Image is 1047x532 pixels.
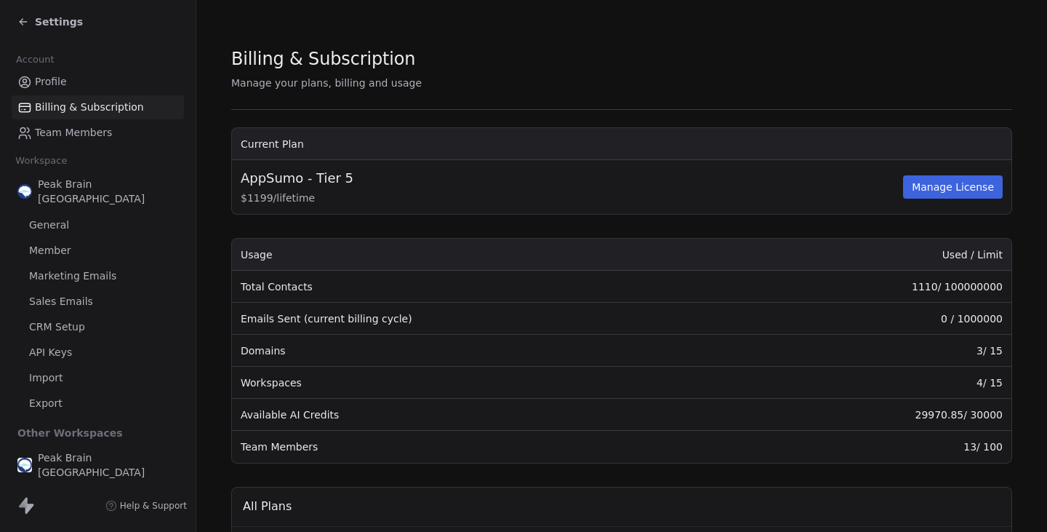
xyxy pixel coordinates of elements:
span: Profile [35,74,67,90]
td: Team Members [232,431,727,463]
img: peakbrain_logo.jpg [17,458,32,472]
a: Export [12,392,184,416]
span: Team Members [35,125,112,140]
span: Billing & Subscription [35,100,144,115]
a: CRM Setup [12,315,184,339]
td: 1110 / 100000000 [727,271,1011,303]
span: Import [29,370,63,386]
a: API Keys [12,341,184,365]
a: Member [12,239,184,263]
td: 4 / 15 [727,367,1011,399]
span: CRM Setup [29,319,85,335]
td: 29970.85 / 30000 [727,399,1011,431]
a: General [12,213,184,237]
span: API Keys [29,345,72,360]
a: Billing & Subscription [12,95,184,119]
a: Profile [12,70,184,94]
button: Manage License [903,175,1003,199]
span: Workspace [9,150,73,172]
a: Marketing Emails [12,264,184,288]
span: All Plans [243,498,292,515]
a: Help & Support [105,500,187,512]
span: Sales Emails [29,294,93,309]
span: Other Workspaces [12,421,129,445]
span: General [29,218,69,233]
span: Peak Brain [GEOGRAPHIC_DATA] [38,450,178,480]
span: Help & Support [120,500,187,512]
td: 13 / 100 [727,431,1011,463]
span: Peak Brain [GEOGRAPHIC_DATA] [38,177,178,206]
th: Current Plan [232,128,1011,160]
span: AppSumo - Tier 5 [241,169,353,188]
a: Sales Emails [12,290,184,314]
span: Settings [35,15,83,29]
a: Team Members [12,121,184,145]
th: Used / Limit [727,239,1011,271]
span: Member [29,243,71,258]
td: Workspaces [232,367,727,399]
td: 0 / 1000000 [727,303,1011,335]
td: Domains [232,335,727,367]
span: Export [29,396,63,411]
span: Manage your plans, billing and usage [231,77,422,89]
span: Marketing Emails [29,269,116,284]
td: Emails Sent (current billing cycle) [232,303,727,335]
span: $ 1199 / lifetime [241,191,900,205]
a: Settings [17,15,83,29]
td: 3 / 15 [727,335,1011,367]
a: Import [12,366,184,390]
span: Account [9,49,60,71]
span: Billing & Subscription [231,48,415,70]
td: Available AI Credits [232,399,727,431]
th: Usage [232,239,727,271]
img: Peak%20Brain%20Logo.png [17,184,32,199]
td: Total Contacts [232,271,727,303]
